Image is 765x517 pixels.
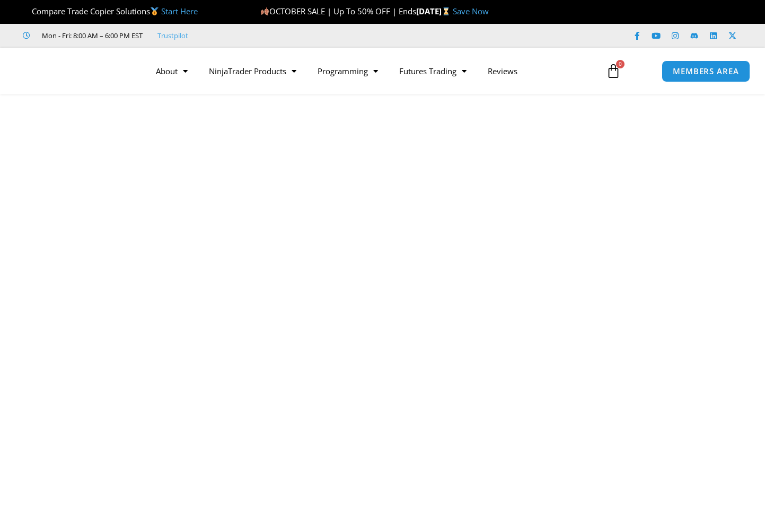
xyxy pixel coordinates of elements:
a: 0 [590,56,637,86]
span: Mon - Fri: 8:00 AM – 6:00 PM EST [39,29,143,42]
span: 0 [616,60,625,68]
a: Save Now [453,6,489,16]
span: Compare Trade Copier Solutions [23,6,198,16]
a: Reviews [477,59,528,83]
span: MEMBERS AREA [673,67,739,75]
strong: [DATE] [416,6,453,16]
img: LogoAI | Affordable Indicators – NinjaTrader [19,52,133,90]
img: 🥇 [151,7,159,15]
a: Trustpilot [157,29,188,42]
a: MEMBERS AREA [662,60,750,82]
a: Programming [307,59,389,83]
a: Futures Trading [389,59,477,83]
a: Start Here [161,6,198,16]
span: OCTOBER SALE | Up To 50% OFF | Ends [260,6,416,16]
img: 🏆 [23,7,31,15]
nav: Menu [145,59,597,83]
img: ⌛ [442,7,450,15]
a: NinjaTrader Products [198,59,307,83]
a: About [145,59,198,83]
img: 🍂 [261,7,269,15]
